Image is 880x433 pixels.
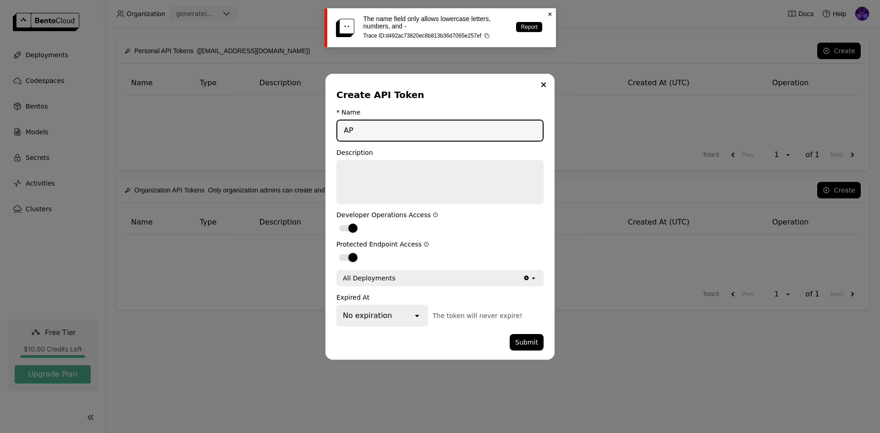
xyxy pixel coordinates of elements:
p: The name field only allows lowercase letters, numbers, and - [363,15,507,30]
div: dialog [325,74,555,360]
div: Developer Operations Access [336,211,544,219]
div: No expiration [343,310,392,321]
svg: Clear value [523,274,530,281]
div: Protected Endpoint Access [336,241,544,248]
button: Submit [510,334,544,351]
svg: Close [546,11,554,18]
div: All Deployments [343,274,396,283]
svg: open [530,274,537,282]
div: Name [341,109,360,116]
p: Trace ID: d492ac73820ec8b813b36d7065e257ef [363,33,507,39]
span: The token will never expire! [433,312,522,319]
div: Description [336,149,544,156]
a: Report [516,22,542,32]
div: Expired At [336,294,544,301]
div: Create API Token [336,88,540,101]
button: Close [538,79,549,90]
svg: open [412,311,422,320]
input: Selected All Deployments. [396,274,397,283]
